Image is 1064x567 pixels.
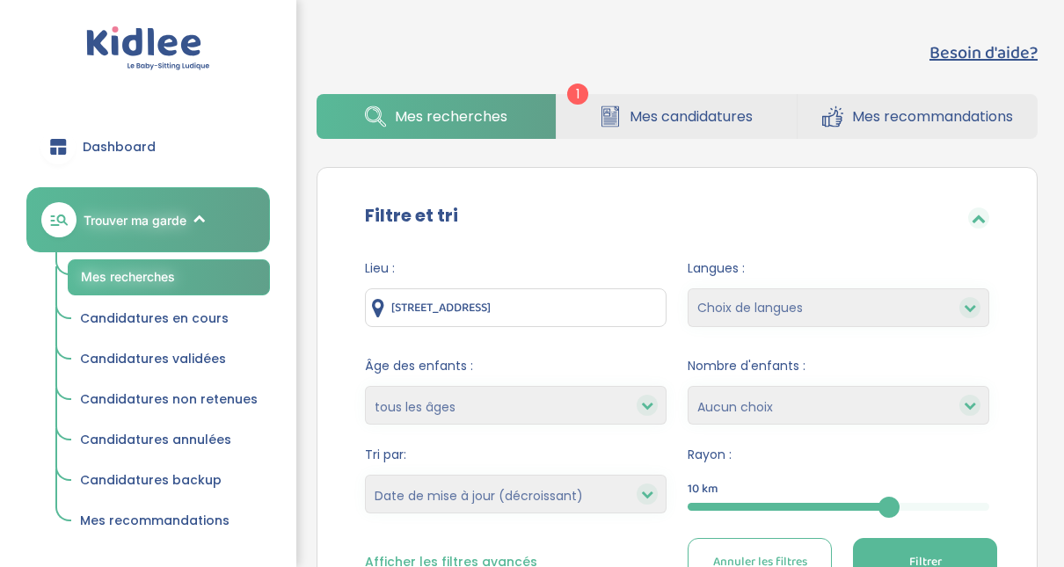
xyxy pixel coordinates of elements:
[84,211,186,229] span: Trouver ma garde
[567,84,588,105] span: 1
[80,309,229,327] span: Candidatures en cours
[852,105,1013,127] span: Mes recommandations
[80,431,231,448] span: Candidatures annulées
[798,94,1038,139] a: Mes recommandations
[81,269,175,284] span: Mes recherches
[83,138,156,156] span: Dashboard
[688,446,989,464] span: Rayon :
[395,105,507,127] span: Mes recherches
[365,446,667,464] span: Tri par:
[557,94,796,139] a: Mes candidatures
[80,350,226,367] span: Candidatures validées
[365,357,667,375] span: Âge des enfants :
[80,390,258,408] span: Candidatures non retenues
[630,105,753,127] span: Mes candidatures
[688,357,989,375] span: Nombre d'enfants :
[80,471,222,489] span: Candidatures backup
[317,94,556,139] a: Mes recherches
[688,480,718,498] span: 10 km
[365,259,667,278] span: Lieu :
[68,259,270,295] a: Mes recherches
[365,288,667,327] input: Ville ou code postale
[68,302,270,336] a: Candidatures en cours
[365,202,458,229] label: Filtre et tri
[688,259,989,278] span: Langues :
[86,26,210,71] img: logo.svg
[26,115,270,178] a: Dashboard
[68,383,270,417] a: Candidatures non retenues
[80,512,230,529] span: Mes recommandations
[68,343,270,376] a: Candidatures validées
[68,464,270,498] a: Candidatures backup
[929,40,1038,66] button: Besoin d'aide?
[26,187,270,252] a: Trouver ma garde
[68,424,270,457] a: Candidatures annulées
[68,505,270,538] a: Mes recommandations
